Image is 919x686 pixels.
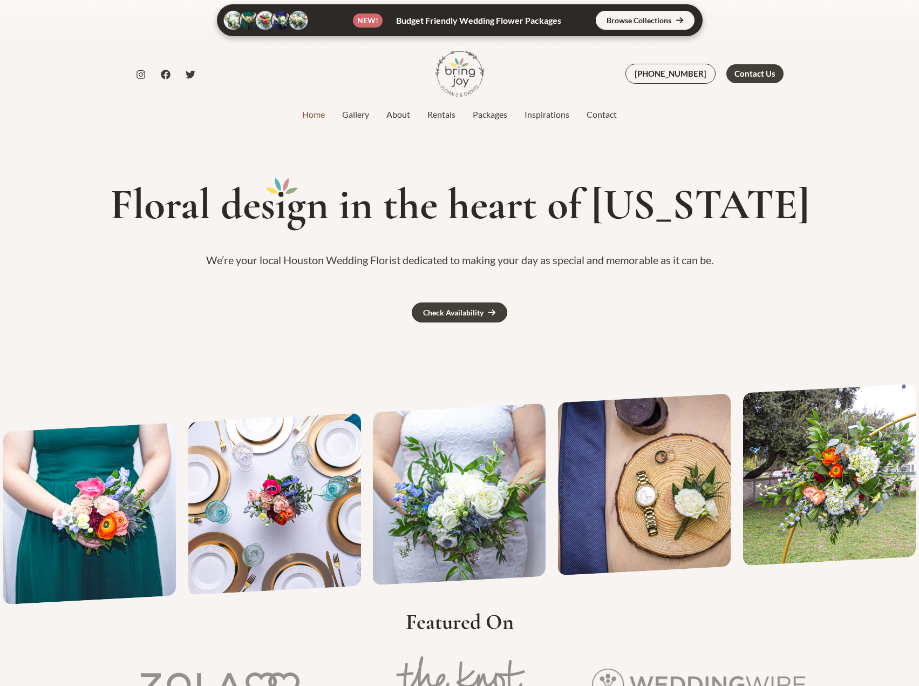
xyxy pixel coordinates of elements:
[294,106,625,123] nav: Site Navigation
[435,49,484,98] img: Bring Joy
[333,108,378,121] a: Gallery
[578,108,625,121] a: Contact
[464,108,516,121] a: Packages
[412,302,507,322] a: Check Availability
[419,108,464,121] a: Rentals
[625,64,716,84] a: [PHONE_NUMBER]
[726,64,784,83] a: Contact Us
[423,309,484,317] div: Check Availability
[110,609,809,635] h2: Featured On
[275,181,287,228] mark: i
[378,108,419,121] a: About
[136,70,146,79] a: Instagram
[13,250,906,270] p: We’re your local Houston Wedding Florist dedicated to making your day as special and memorable as...
[294,108,333,121] a: Home
[186,70,195,79] a: Twitter
[13,181,906,228] h1: Floral des gn in the heart of [US_STATE]
[161,70,171,79] a: Facebook
[516,108,578,121] a: Inspirations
